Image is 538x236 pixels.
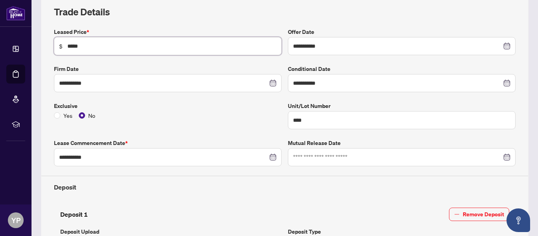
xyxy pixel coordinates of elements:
img: logo [6,6,25,20]
h4: Deposit 1 [60,210,88,219]
span: YP [11,215,20,226]
label: Exclusive [54,102,282,110]
label: Conditional Date [288,65,516,73]
label: Deposit Type [288,227,509,236]
span: Remove Deposit [463,208,504,221]
h2: Trade Details [54,6,516,18]
label: Unit/Lot Number [288,102,516,110]
label: Lease Commencement Date [54,139,282,147]
label: Mutual Release Date [288,139,516,147]
span: No [85,111,98,120]
label: Deposit Upload [60,227,282,236]
label: Leased Price [54,28,282,36]
span: minus [454,212,460,217]
button: Remove Deposit [449,208,509,221]
span: $ [59,42,63,50]
label: Firm Date [54,65,282,73]
label: Offer Date [288,28,516,36]
span: Yes [60,111,76,120]
h4: Deposit [54,182,516,192]
button: Open asap [506,208,530,232]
